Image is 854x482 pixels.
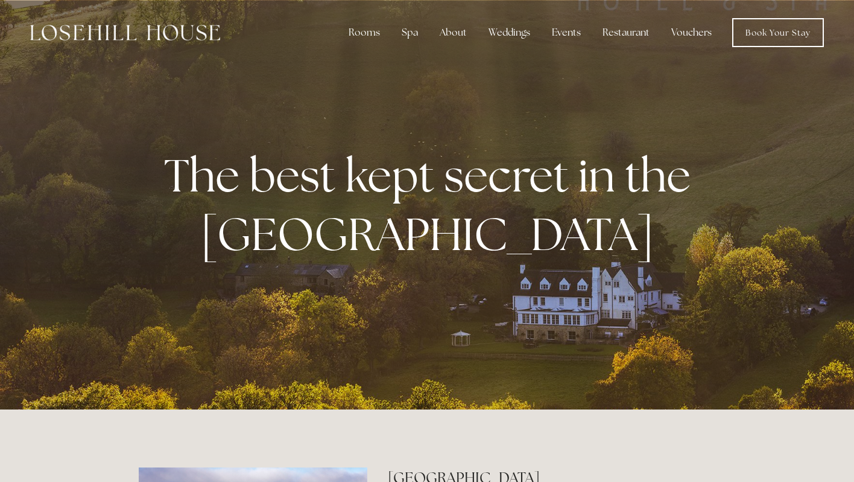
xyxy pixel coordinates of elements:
img: Losehill House [30,25,220,40]
div: Spa [392,21,428,45]
a: Vouchers [662,21,721,45]
a: Book Your Stay [732,18,824,47]
div: Rooms [339,21,390,45]
div: Events [542,21,590,45]
div: About [430,21,476,45]
div: Weddings [479,21,540,45]
strong: The best kept secret in the [GEOGRAPHIC_DATA] [164,146,700,264]
div: Restaurant [593,21,659,45]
